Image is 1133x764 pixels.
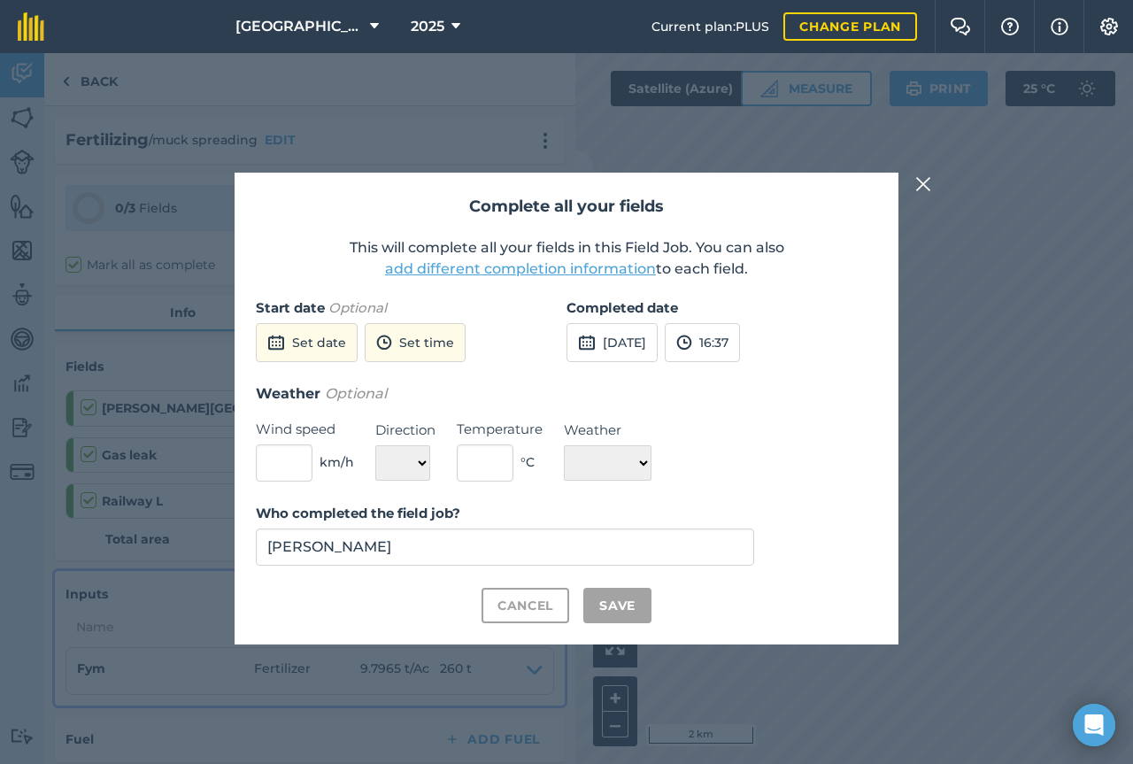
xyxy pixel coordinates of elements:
[267,332,285,353] img: svg+xml;base64,PD94bWwgdmVyc2lvbj0iMS4wIiBlbmNvZGluZz0idXRmLTgiPz4KPCEtLSBHZW5lcmF0b3I6IEFkb2JlIE...
[365,323,466,362] button: Set time
[385,259,656,280] button: add different completion information
[665,323,740,362] button: 16:37
[651,17,769,36] span: Current plan : PLUS
[256,419,354,440] label: Wind speed
[376,332,392,353] img: svg+xml;base64,PD94bWwgdmVyc2lvbj0iMS4wIiBlbmNvZGluZz0idXRmLTgiPz4KPCEtLSBHZW5lcmF0b3I6IEFkb2JlIE...
[328,299,387,316] em: Optional
[256,194,877,220] h2: Complete all your fields
[235,16,363,37] span: [GEOGRAPHIC_DATA]
[520,452,535,472] span: ° C
[915,174,931,195] img: svg+xml;base64,PHN2ZyB4bWxucz0iaHR0cDovL3d3dy53My5vcmcvMjAwMC9zdmciIHdpZHRoPSIyMiIgaGVpZ2h0PSIzMC...
[999,18,1021,35] img: A question mark icon
[256,505,460,521] strong: Who completed the field job?
[457,419,543,440] label: Temperature
[256,237,877,280] p: This will complete all your fields in this Field Job. You can also to each field.
[676,332,692,353] img: svg+xml;base64,PD94bWwgdmVyc2lvbj0iMS4wIiBlbmNvZGluZz0idXRmLTgiPz4KPCEtLSBHZW5lcmF0b3I6IEFkb2JlIE...
[1073,704,1115,746] div: Open Intercom Messenger
[1051,16,1068,37] img: svg+xml;base64,PHN2ZyB4bWxucz0iaHR0cDovL3d3dy53My5vcmcvMjAwMC9zdmciIHdpZHRoPSIxNyIgaGVpZ2h0PSIxNy...
[325,385,387,402] em: Optional
[783,12,917,41] a: Change plan
[375,420,435,441] label: Direction
[256,323,358,362] button: Set date
[18,12,44,41] img: fieldmargin Logo
[950,18,971,35] img: Two speech bubbles overlapping with the left bubble in the forefront
[256,382,877,405] h3: Weather
[1098,18,1120,35] img: A cog icon
[583,588,651,623] button: Save
[411,16,444,37] span: 2025
[564,420,651,441] label: Weather
[566,323,658,362] button: [DATE]
[256,299,325,316] strong: Start date
[482,588,569,623] button: Cancel
[566,299,678,316] strong: Completed date
[320,452,354,472] span: km/h
[578,332,596,353] img: svg+xml;base64,PD94bWwgdmVyc2lvbj0iMS4wIiBlbmNvZGluZz0idXRmLTgiPz4KPCEtLSBHZW5lcmF0b3I6IEFkb2JlIE...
